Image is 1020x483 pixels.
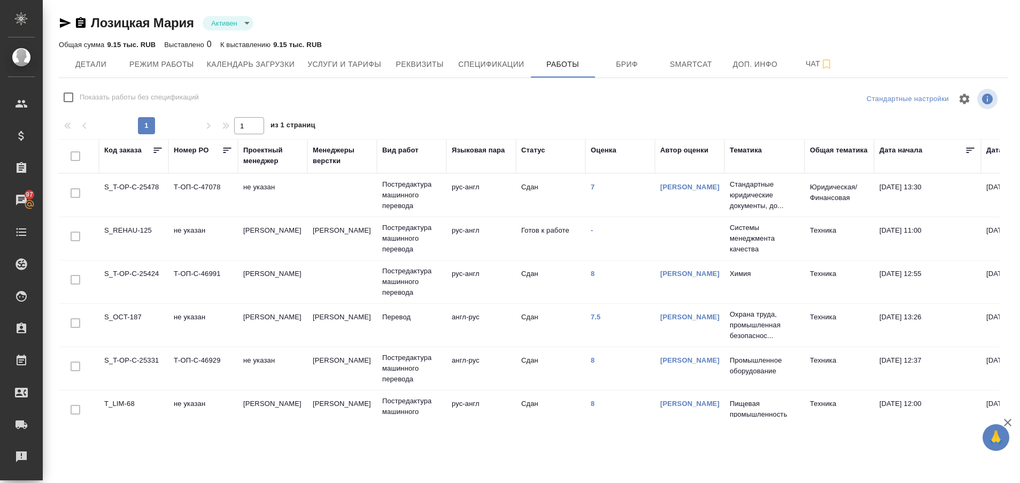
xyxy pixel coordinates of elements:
td: Техника [805,350,874,387]
div: Код заказа [104,145,142,156]
span: Работы [537,58,589,71]
td: S_T-OP-C-25424 [99,263,168,301]
td: Техника [805,306,874,344]
td: Т-ОП-С-46929 [168,350,238,387]
span: 97 [19,189,40,200]
td: не указан [238,177,307,214]
button: Скопировать ссылку для ЯМессенджера [59,17,72,29]
td: [DATE] 13:26 [874,306,981,344]
div: Общая тематика [810,145,868,156]
div: Номер PO [174,145,208,156]
span: Спецификации [458,58,524,71]
div: Статус [521,145,545,156]
a: 8 [591,270,594,278]
td: [PERSON_NAME] [238,393,307,431]
td: [PERSON_NAME] [307,393,377,431]
td: Сдан [516,306,585,344]
div: Дата начала [879,145,922,156]
p: К выставлению [220,41,273,49]
a: [PERSON_NAME] [660,270,720,278]
td: [DATE] 12:55 [874,263,981,301]
a: [PERSON_NAME] [660,183,720,191]
p: Постредактура машинного перевода [382,352,441,385]
td: англ-рус [446,306,516,344]
p: 9.15 тыс. RUB [107,41,156,49]
td: Т-ОП-С-46991 [168,263,238,301]
span: Smartcat [666,58,717,71]
td: [PERSON_NAME] [238,220,307,257]
td: [DATE] 12:37 [874,350,981,387]
td: [PERSON_NAME] [238,263,307,301]
td: Техника [805,393,874,431]
td: Готов к работе [516,220,585,257]
span: Бриф [601,58,653,71]
td: [PERSON_NAME] [307,350,377,387]
td: не указан [238,350,307,387]
div: 0 [164,38,212,51]
div: Тематика [730,145,762,156]
a: Лозицкая Мария [91,16,194,30]
td: Сдан [516,177,585,214]
button: Активен [208,19,241,28]
td: S_OCT-187 [99,306,168,344]
td: S_T-OP-C-25331 [99,350,168,387]
td: рус-англ [446,177,516,214]
p: Постредактура машинного перевода [382,223,441,255]
button: 🙏 [983,424,1009,451]
td: [DATE] 13:30 [874,177,981,214]
span: Реквизиты [394,58,445,71]
p: 9.15 тыс. RUB [273,41,322,49]
td: Сдан [516,393,585,431]
p: Постредактура машинного перевода [382,396,441,428]
button: Скопировать ссылку [74,17,87,29]
span: Детали [65,58,117,71]
td: S_T-OP-C-25478 [99,177,168,214]
span: Настроить таблицу [952,86,977,112]
p: Перевод [382,312,441,323]
span: Посмотреть информацию [977,89,1000,109]
td: S_REHAU-125 [99,220,168,257]
td: англ-рус [446,350,516,387]
td: Сдан [516,350,585,387]
td: Техника [805,220,874,257]
p: Охрана труда, промышленная безопаснос... [730,309,799,341]
div: Языковая пара [452,145,505,156]
a: 7 [591,183,594,191]
a: [PERSON_NAME] [660,400,720,408]
a: [PERSON_NAME] [660,313,720,321]
td: рус-англ [446,393,516,431]
div: Менеджеры верстки [313,145,372,166]
p: Постредактура машинного перевода [382,179,441,211]
td: [DATE] 12:00 [874,393,981,431]
span: Доп. инфо [730,58,781,71]
td: не указан [168,393,238,431]
a: 97 [3,187,40,213]
a: 8 [591,400,594,408]
p: Стандартные юридические документы, до... [730,179,799,211]
p: Выставлено [164,41,207,49]
div: split button [864,91,952,108]
p: Промышленное оборудование [730,355,799,377]
div: Вид работ [382,145,419,156]
a: [PERSON_NAME] [660,356,720,364]
div: Активен [203,16,253,30]
td: Юридическая/Финансовая [805,177,874,214]
td: Техника [805,263,874,301]
p: Общая сумма [59,41,107,49]
a: 8 [591,356,594,364]
td: [PERSON_NAME] [307,306,377,344]
span: Чат [794,57,845,71]
a: - [591,226,593,234]
td: рус-англ [446,263,516,301]
td: T_LIM-68 [99,393,168,431]
span: Режим работы [129,58,194,71]
div: Автор оценки [660,145,708,156]
td: Т-ОП-С-47078 [168,177,238,214]
td: Сдан [516,263,585,301]
td: не указан [168,306,238,344]
p: Химия [730,269,799,279]
p: Системы менеджмента качества [730,223,799,255]
div: Оценка [591,145,616,156]
span: Показать работы без спецификаций [80,92,199,103]
svg: Подписаться [820,58,833,71]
